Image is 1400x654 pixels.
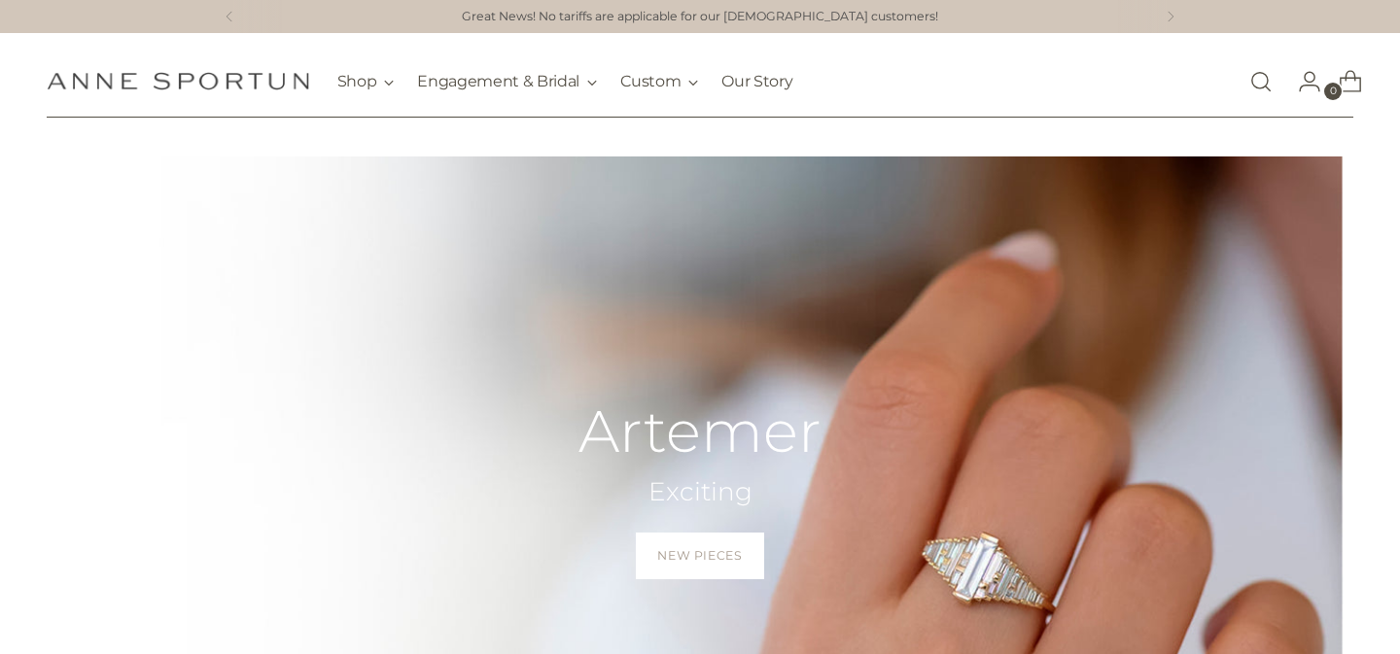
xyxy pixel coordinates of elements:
[337,60,395,103] button: Shop
[417,60,597,103] button: Engagement & Bridal
[657,547,742,565] span: New Pieces
[462,8,938,26] a: Great News! No tariffs are applicable for our [DEMOGRAPHIC_DATA] customers!
[721,60,792,103] a: Our Story
[578,475,822,509] h2: Exciting
[636,533,763,579] a: New Pieces
[1282,62,1321,101] a: Go to the account page
[1323,62,1362,101] a: Open cart modal
[620,60,698,103] button: Custom
[1242,62,1280,101] a: Open search modal
[578,399,822,464] h2: Artemer
[47,72,309,90] a: Anne Sportun Fine Jewellery
[1324,83,1342,100] span: 0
